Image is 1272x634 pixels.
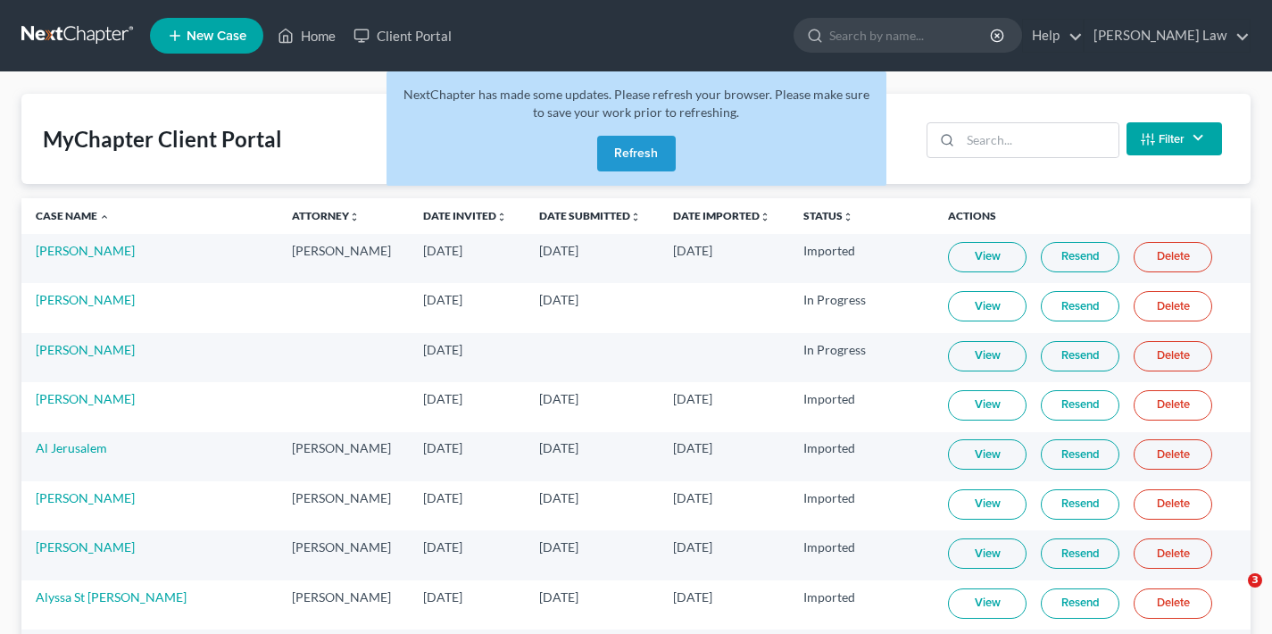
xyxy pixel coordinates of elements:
td: In Progress [789,333,935,382]
td: [PERSON_NAME] [278,234,409,283]
span: [DATE] [423,391,462,406]
a: Delete [1134,291,1212,321]
a: Resend [1041,588,1119,619]
iframe: Intercom live chat [1211,573,1254,616]
td: In Progress [789,283,935,332]
td: Imported [789,382,935,431]
a: Help [1023,20,1083,52]
span: NextChapter has made some updates. Please refresh your browser. Please make sure to save your wor... [403,87,869,120]
a: [PERSON_NAME] [36,490,135,505]
a: Resend [1041,390,1119,421]
a: View [948,341,1027,371]
a: Client Portal [345,20,461,52]
div: MyChapter Client Portal [43,125,282,154]
span: [DATE] [423,243,462,258]
a: Delete [1134,341,1212,371]
span: [DATE] [539,589,578,605]
a: Resend [1041,489,1119,520]
span: [DATE] [423,342,462,357]
span: [DATE] [539,440,578,455]
span: [DATE] [673,391,712,406]
a: Al Jerusalem [36,440,107,455]
a: Resend [1041,538,1119,569]
i: unfold_more [843,212,853,222]
span: [DATE] [423,589,462,605]
input: Search by name... [829,19,993,52]
a: Delete [1134,390,1212,421]
a: [PERSON_NAME] Law [1085,20,1250,52]
span: [DATE] [539,490,578,505]
i: expand_less [99,212,110,222]
i: unfold_more [760,212,770,222]
span: [DATE] [423,292,462,307]
a: View [948,489,1027,520]
a: Statusunfold_more [803,209,853,222]
a: Resend [1041,439,1119,470]
a: Date Invitedunfold_more [423,209,507,222]
button: Refresh [597,136,676,171]
span: [DATE] [539,243,578,258]
span: [DATE] [423,539,462,555]
a: Resend [1041,291,1119,321]
a: Attorneyunfold_more [292,209,360,222]
td: [PERSON_NAME] [278,432,409,481]
a: [PERSON_NAME] [36,292,135,307]
td: Imported [789,481,935,530]
td: [PERSON_NAME] [278,481,409,530]
span: [DATE] [673,589,712,605]
span: [DATE] [539,539,578,555]
a: Alyssa St [PERSON_NAME] [36,589,187,605]
a: View [948,291,1027,321]
td: Imported [789,530,935,580]
span: 3 [1248,573,1262,588]
th: Actions [934,198,1251,234]
a: [PERSON_NAME] [36,539,135,555]
a: Home [269,20,345,52]
a: Date Submittedunfold_more [539,209,641,222]
i: unfold_more [496,212,507,222]
a: Delete [1134,242,1212,272]
a: Resend [1041,242,1119,272]
span: [DATE] [423,490,462,505]
a: View [948,242,1027,272]
a: [PERSON_NAME] [36,391,135,406]
a: View [948,439,1027,470]
td: [PERSON_NAME] [278,580,409,630]
a: Delete [1134,489,1212,520]
td: [PERSON_NAME] [278,530,409,580]
i: unfold_more [630,212,641,222]
span: [DATE] [539,292,578,307]
span: [DATE] [673,490,712,505]
span: [DATE] [539,391,578,406]
td: Imported [789,432,935,481]
a: Delete [1134,588,1212,619]
input: Search... [960,123,1118,157]
td: Imported [789,234,935,283]
span: [DATE] [673,440,712,455]
a: [PERSON_NAME] [36,243,135,258]
a: Case Name expand_less [36,209,110,222]
span: New Case [187,29,246,43]
span: [DATE] [673,243,712,258]
a: Date Importedunfold_more [673,209,770,222]
a: Delete [1134,439,1212,470]
button: Filter [1127,122,1222,155]
a: Resend [1041,341,1119,371]
span: [DATE] [423,440,462,455]
span: [DATE] [673,539,712,555]
a: View [948,588,1027,619]
i: unfold_more [349,212,360,222]
a: View [948,538,1027,569]
a: [PERSON_NAME] [36,342,135,357]
a: View [948,390,1027,421]
td: Imported [789,580,935,630]
a: Delete [1134,538,1212,569]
